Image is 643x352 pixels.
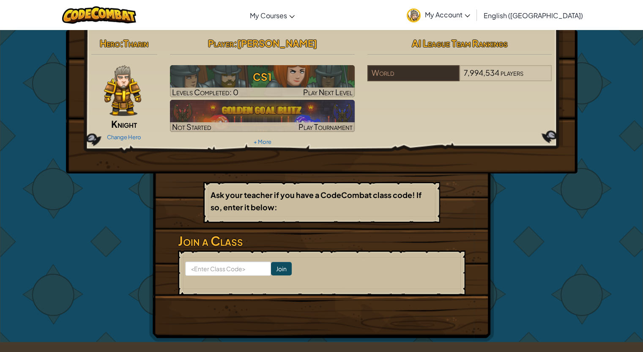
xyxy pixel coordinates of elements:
[123,37,148,49] span: Tharin
[464,68,499,77] span: 7,994,534
[501,68,523,77] span: players
[208,37,233,49] span: Player
[271,262,292,275] input: Join
[172,87,238,97] span: Levels Completed: 0
[62,6,136,24] img: CodeCombat logo
[484,11,583,20] span: English ([GEOGRAPHIC_DATA])
[412,37,508,49] span: AI League Team Rankings
[100,37,120,49] span: Hero
[107,134,141,140] a: Change Hero
[172,122,211,132] span: Not Started
[250,11,287,20] span: My Courses
[104,65,141,116] img: knight-pose.png
[253,138,271,145] a: + More
[407,8,421,22] img: avatar
[170,65,355,97] img: CS1
[170,65,355,97] a: Play Next Level
[246,4,299,27] a: My Courses
[298,122,353,132] span: Play Tournament
[479,4,587,27] a: English ([GEOGRAPHIC_DATA])
[211,190,421,212] b: Ask your teacher if you have a CodeCombat class code! If so, enter it below:
[367,73,552,83] a: World7,994,534players
[425,10,470,19] span: My Account
[170,100,355,132] a: Not StartedPlay Tournament
[120,37,123,49] span: :
[402,2,474,28] a: My Account
[237,37,317,49] span: [PERSON_NAME]
[185,261,271,276] input: <Enter Class Code>
[303,87,353,97] span: Play Next Level
[367,65,460,81] div: World
[233,37,237,49] span: :
[170,67,355,86] h3: CS1
[178,231,465,250] h3: Join a Class
[170,100,355,132] img: Golden Goal
[111,118,137,130] span: Knight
